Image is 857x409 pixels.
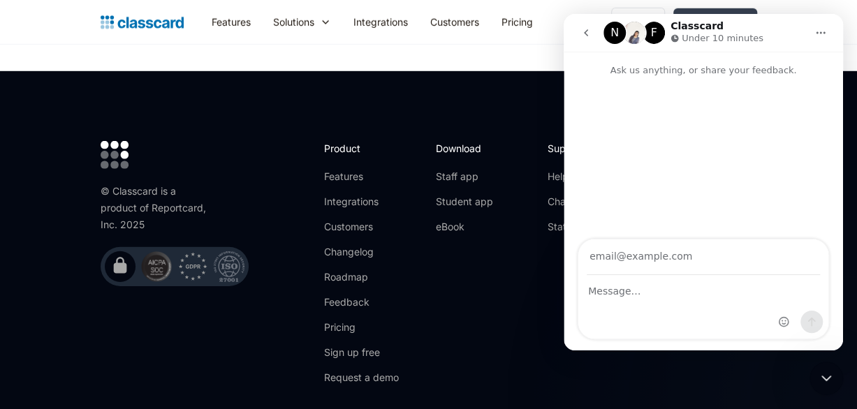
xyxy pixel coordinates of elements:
div: © Classcard is a product of Reportcard, Inc. 2025 [101,183,212,233]
a: Staff app [436,170,493,184]
a: Status [548,220,604,234]
div: Solutions [262,6,342,38]
h2: Support [548,141,604,156]
a: Feedback [324,295,399,309]
a: Integrations [324,195,399,209]
a: Pricing [324,320,399,334]
a: Integrations [342,6,419,38]
a: Sign up free [324,345,399,359]
a: Roadmap [324,270,399,284]
a: home [101,13,184,32]
a: Features [200,6,262,38]
a: Changelog [324,245,399,259]
a: Help center [548,170,604,184]
a: Student app [436,195,493,209]
a: Chat with us [548,195,604,209]
h2: Product [324,141,399,156]
a: eBook [436,220,493,234]
iframe: Intercom live chat [810,362,843,395]
iframe: Intercom live chat [564,14,843,350]
a: Features [324,170,399,184]
a: Log in [611,8,665,36]
a: Pricing [490,6,544,38]
a: Customers [419,6,490,38]
a: Request a demo [324,371,399,385]
h2: Download [436,141,493,156]
a: Start for free [673,8,757,36]
div: Solutions [273,15,314,29]
a: Customers [324,220,399,234]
